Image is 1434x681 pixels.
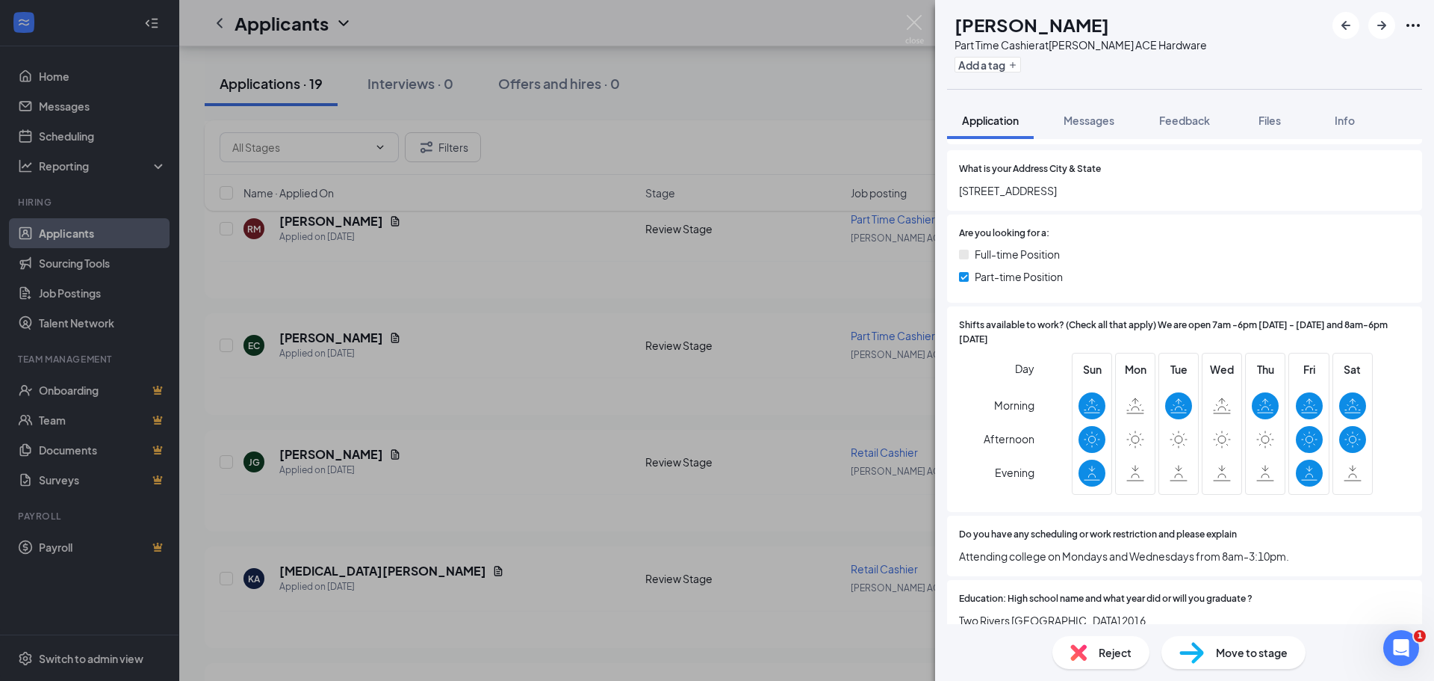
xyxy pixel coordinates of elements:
[1122,361,1149,378] span: Mon
[959,162,1101,176] span: What is your Address City & State
[1078,361,1105,378] span: Sun
[1373,16,1391,34] svg: ArrowRight
[975,268,1063,285] span: Part-time Position
[984,425,1034,452] span: Afternoon
[1258,114,1281,127] span: Files
[1414,630,1426,642] span: 1
[959,528,1237,542] span: Do you have any scheduling or work restriction and please explain
[959,592,1253,606] span: Education: High school name and what year did or will you graduate ?
[959,318,1410,347] span: Shifts available to work? (Check all that apply) We are open 7am -6pm [DATE] - [DATE] and 8am-6pm...
[1332,12,1359,39] button: ArrowLeftNew
[955,12,1109,37] h1: [PERSON_NAME]
[959,182,1410,199] span: [STREET_ADDRESS]
[1339,361,1366,378] span: Sat
[959,612,1410,629] span: Two Rivers [GEOGRAPHIC_DATA] 2016
[1208,361,1235,378] span: Wed
[1064,114,1114,127] span: Messages
[1252,361,1279,378] span: Thu
[959,548,1410,564] span: Attending college on Mondays and Wednesdays from 8am-3:10pm.
[1404,16,1422,34] svg: Ellipses
[955,57,1021,73] button: PlusAdd a tag
[1216,644,1288,661] span: Move to stage
[975,246,1060,262] span: Full-time Position
[959,227,1049,241] span: Are you looking for a:
[955,37,1207,52] div: Part Time Cashier at [PERSON_NAME] ACE Hardware
[1099,644,1132,661] span: Reject
[1008,61,1017,70] svg: Plus
[995,459,1034,486] span: Evening
[1383,630,1419,666] iframe: Intercom live chat
[1337,16,1355,34] svg: ArrowLeftNew
[962,114,1019,127] span: Application
[1159,114,1210,127] span: Feedback
[1335,114,1355,127] span: Info
[1296,361,1323,378] span: Fri
[1015,360,1034,377] span: Day
[1368,12,1395,39] button: ArrowRight
[1165,361,1192,378] span: Tue
[994,392,1034,419] span: Morning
